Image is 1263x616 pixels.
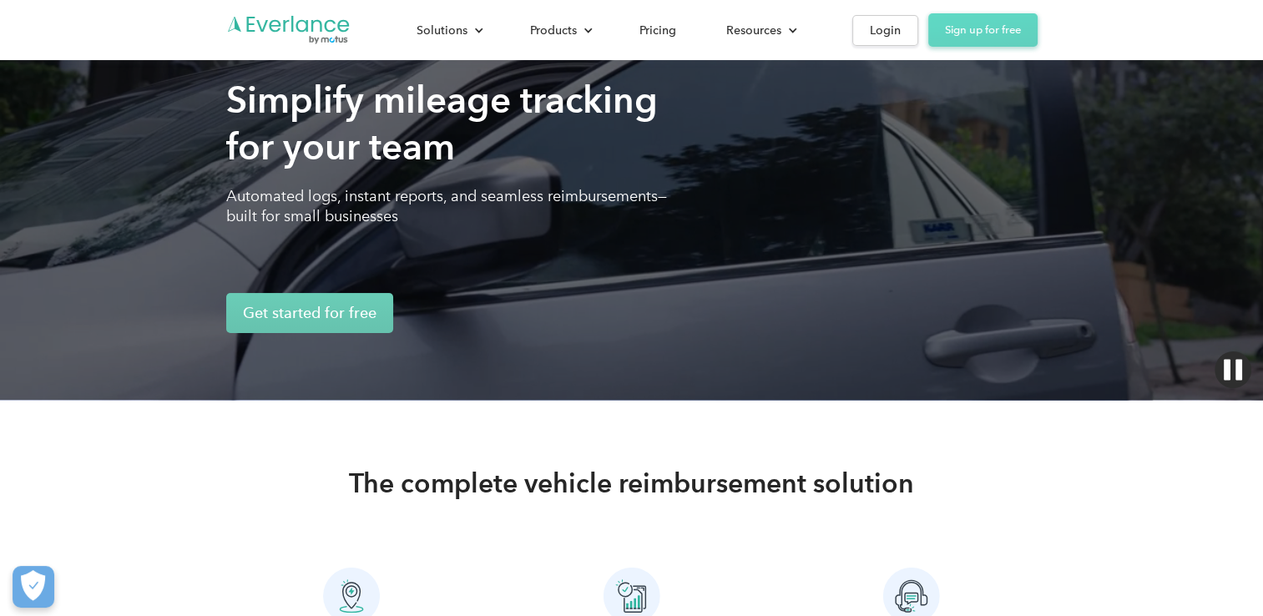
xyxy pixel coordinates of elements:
div: Resources [726,20,781,41]
a: Go to homepage [226,14,351,46]
div: Pricing [639,20,676,41]
a: Pricing [623,16,693,45]
div: Login [870,20,901,41]
img: Pause video [1215,351,1251,388]
div: Solutions [417,20,467,41]
h2: The complete vehicle reimbursement solution [226,467,1038,500]
a: Get started for free [226,293,393,333]
button: Cookies Settings [13,566,54,608]
h1: Simplify mileage tracking for your team [226,77,677,170]
a: Login [852,15,918,46]
a: Sign up for free [928,13,1038,47]
div: Resources [710,16,811,45]
div: Products [530,20,577,41]
p: Automated logs, instant reports, and seamless reimbursements—built for small businesses [226,186,677,226]
div: Products [513,16,606,45]
div: Solutions [400,16,497,45]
